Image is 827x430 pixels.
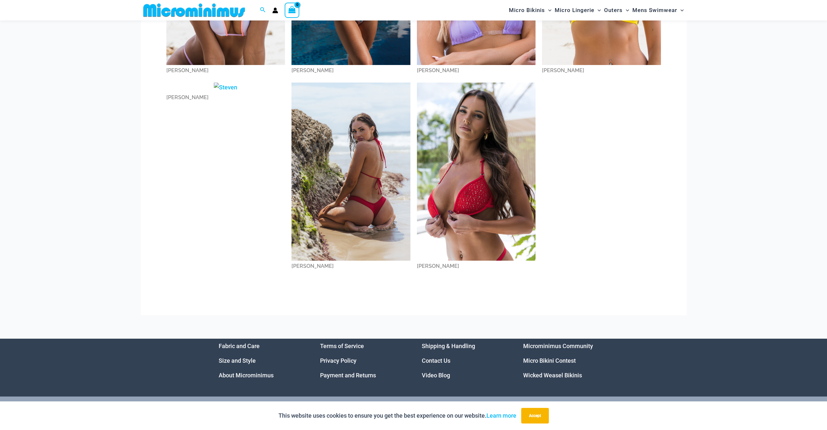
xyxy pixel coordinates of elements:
[602,2,631,19] a: OutersMenu ToggleMenu Toggle
[417,261,536,272] div: [PERSON_NAME]
[422,339,507,383] aside: Footer Widget 3
[320,372,376,379] a: Payment and Returns
[219,357,256,364] a: Size and Style
[166,65,285,76] div: [PERSON_NAME]
[320,339,406,383] aside: Footer Widget 2
[417,65,536,76] div: [PERSON_NAME]
[272,7,278,13] a: Account icon link
[555,2,594,19] span: Micro Lingerie
[320,339,406,383] nav: Menu
[422,343,475,349] a: Shipping & Handling
[291,83,410,272] a: Tamika[PERSON_NAME]
[623,2,629,19] span: Menu Toggle
[219,343,260,349] a: Fabric and Care
[219,339,304,383] nav: Menu
[523,357,576,364] a: Micro Bikini Contest
[285,3,300,18] a: View Shopping Cart, empty
[214,83,237,92] img: Steven
[417,83,536,261] img: Tayla P
[291,65,410,76] div: [PERSON_NAME]
[141,3,248,18] img: MM SHOP LOGO FLAT
[523,372,582,379] a: Wicked Weasel Bikinis
[677,2,684,19] span: Menu Toggle
[166,83,285,103] a: Steven[PERSON_NAME]
[291,83,410,261] img: Tamika
[523,343,593,349] a: Microminimus Community
[219,372,274,379] a: About Microminimus
[545,2,551,19] span: Menu Toggle
[523,339,609,383] nav: Menu
[594,2,601,19] span: Menu Toggle
[486,412,516,419] a: Learn more
[542,65,661,76] div: [PERSON_NAME]
[632,2,677,19] span: Mens Swimwear
[553,2,602,19] a: Micro LingerieMenu ToggleMenu Toggle
[417,83,536,272] a: Tayla P[PERSON_NAME]
[422,372,450,379] a: Video Blog
[320,343,364,349] a: Terms of Service
[422,357,450,364] a: Contact Us
[604,2,623,19] span: Outers
[509,2,545,19] span: Micro Bikinis
[422,339,507,383] nav: Menu
[320,357,356,364] a: Privacy Policy
[219,339,304,383] aside: Footer Widget 1
[291,261,410,272] div: [PERSON_NAME]
[278,411,516,421] p: This website uses cookies to ensure you get the best experience on our website.
[506,1,687,20] nav: Site Navigation
[521,408,549,423] button: Accept
[631,2,685,19] a: Mens SwimwearMenu ToggleMenu Toggle
[507,2,553,19] a: Micro BikinisMenu ToggleMenu Toggle
[166,92,285,103] div: [PERSON_NAME]
[523,339,609,383] aside: Footer Widget 4
[260,6,266,14] a: Search icon link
